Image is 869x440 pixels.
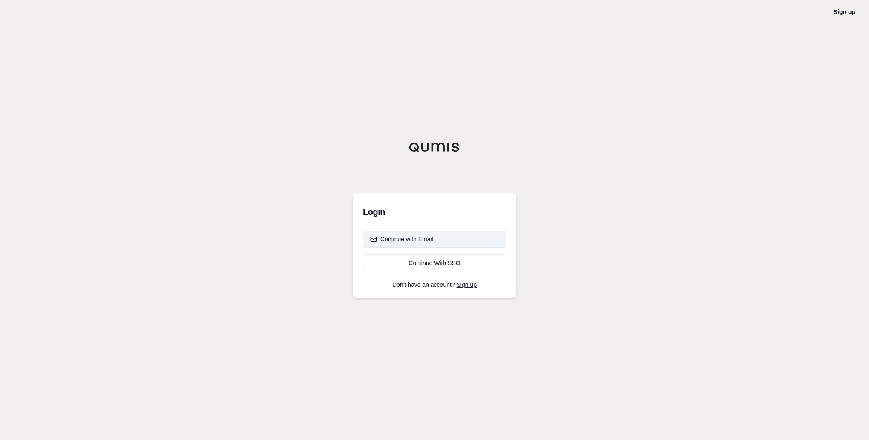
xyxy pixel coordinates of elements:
a: Sign up [457,281,477,288]
h3: Login [363,203,506,220]
a: Sign up [834,9,855,15]
div: Continue With SSO [370,259,499,267]
img: Qumis [409,142,460,152]
p: Don't have an account? [363,282,506,288]
button: Continue with Email [363,231,506,248]
div: Continue with Email [370,235,433,243]
a: Continue With SSO [363,254,506,271]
